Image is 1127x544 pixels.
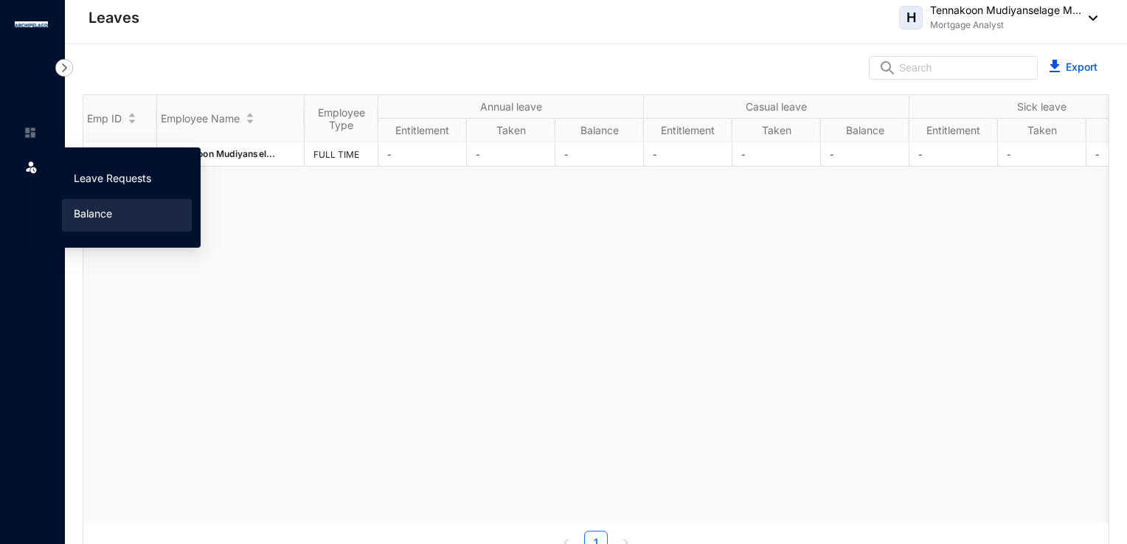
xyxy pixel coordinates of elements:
img: dropdown-black.8e83cc76930a90b1a4fdb6d089b7bf3a.svg [1081,15,1097,21]
a: Leave Requests [74,172,151,184]
th: Employee Type [305,95,378,142]
td: - [909,142,998,167]
img: search.8ce656024d3affaeffe32e5b30621cb7.svg [878,60,896,75]
p: Tennakoon Mudiyanselage M... [930,3,1081,18]
th: Entitlement [909,119,998,142]
th: Employee Name [157,95,305,142]
td: - [467,142,555,167]
th: Entitlement [378,119,467,142]
th: Taken [732,119,821,142]
img: nav-icon-right.af6afadce00d159da59955279c43614e.svg [55,59,73,77]
th: Taken [467,119,555,142]
th: Casual leave [644,95,909,119]
td: - [378,142,467,167]
td: 23 [83,142,157,167]
span: Emp ID [87,112,122,125]
p: Leaves [89,7,139,28]
img: logo [15,21,48,27]
a: Export [1066,60,1097,73]
a: Balance [74,207,112,220]
th: Balance [555,119,644,142]
td: - [644,142,732,167]
th: Balance [821,119,909,142]
td: - [732,142,821,167]
img: leave.99b8a76c7fa76a53782d.svg [24,159,38,174]
th: Entitlement [644,119,732,142]
p: Mortgage Analyst [930,18,1081,32]
button: Export [1038,56,1109,80]
td: FULL TIME [305,142,378,167]
span: Employee Name [161,112,240,125]
td: - [555,142,644,167]
img: blue-download.5ef7b2b032fd340530a27f4ceaf19358.svg [1050,60,1060,72]
span: Tennakoon Mudiyansel... [166,148,276,159]
th: Taken [998,119,1086,142]
img: home-unselected.a29eae3204392db15eaf.svg [24,126,37,139]
th: Annual leave [378,95,644,119]
td: - [821,142,909,167]
li: Home [12,118,47,147]
th: Emp ID [83,95,157,142]
td: - [998,142,1086,167]
input: Search [899,57,1028,79]
span: H [906,11,916,24]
